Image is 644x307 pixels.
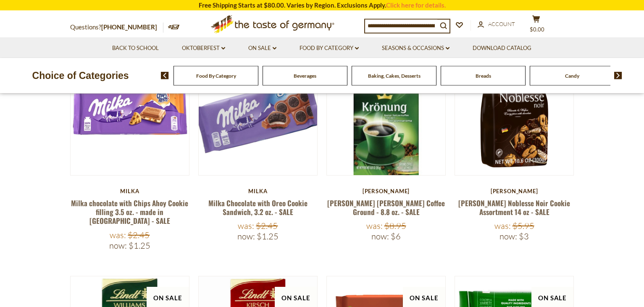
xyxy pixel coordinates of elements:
[294,73,316,79] a: Beverages
[161,72,169,79] img: previous arrow
[237,231,255,241] label: Now:
[524,15,549,36] button: $0.00
[208,198,308,217] a: Milka Chocolate with Oreo Cookie Sandwich, 3.2 oz. - SALE
[473,44,531,53] a: Download Catalog
[198,188,318,194] div: Milka
[128,230,150,240] span: $2.45
[238,220,254,231] label: Was:
[327,198,445,217] a: [PERSON_NAME] [PERSON_NAME] Coffee Ground - 8.8 oz. - SALE
[458,198,570,217] a: [PERSON_NAME] Noblesse Noir Cookie Assortment 14 oz - SALE
[386,1,446,9] a: Click here for details.
[494,220,511,231] label: Was:
[499,231,517,241] label: Now:
[488,21,515,27] span: Account
[71,56,189,175] img: Milka chocolate with Chips Ahoy Cookie filling 3.5 oz. - made in Germany - SALE
[455,56,574,175] img: Hans Freitag Noblesse Noir Cookie Assortment 14 oz - SALE
[196,73,236,79] a: Food By Category
[248,44,276,53] a: On Sale
[326,188,446,194] div: [PERSON_NAME]
[368,73,421,79] a: Baking, Cakes, Desserts
[384,220,406,231] span: $8.95
[70,22,163,33] p: Questions?
[530,26,544,33] span: $0.00
[71,198,188,226] a: Milka chocolate with Chips Ahoy Cookie filling 3.5 oz. - made in [GEOGRAPHIC_DATA] - SALE
[327,56,446,175] img: Jacobs Kroenung Coffee Ground - 8.8 oz. - SALE
[455,188,574,194] div: [PERSON_NAME]
[199,56,318,175] img: Milka Chocolate with Oreo Cookie Sandwich, 3.2 oz. - SALE
[565,73,579,79] a: Candy
[614,72,622,79] img: next arrow
[129,240,150,251] span: $1.25
[366,220,383,231] label: Was:
[109,240,127,251] label: Now:
[476,73,491,79] a: Breads
[382,44,449,53] a: Seasons & Occasions
[513,220,534,231] span: $5.95
[110,230,126,240] label: Was:
[112,44,159,53] a: Back to School
[101,23,157,31] a: [PHONE_NUMBER]
[519,231,529,241] span: $3
[371,231,389,241] label: Now:
[257,231,279,241] span: $1.25
[300,44,359,53] a: Food By Category
[70,188,190,194] div: Milka
[391,231,401,241] span: $6
[256,220,278,231] span: $2.45
[182,44,225,53] a: Oktoberfest
[478,20,515,29] a: Account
